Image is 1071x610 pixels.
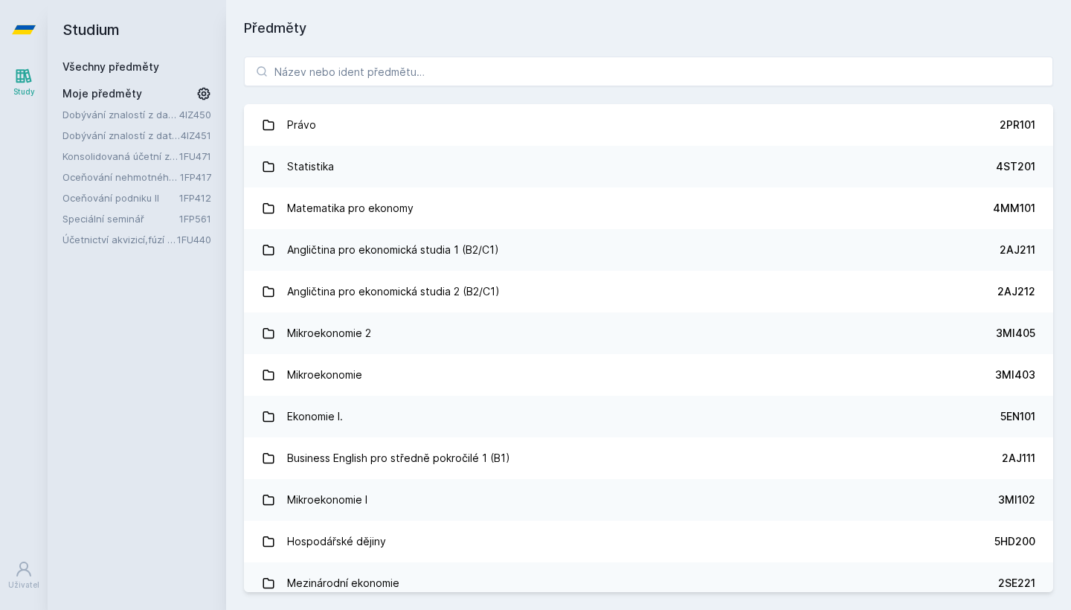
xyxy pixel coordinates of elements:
[287,443,510,473] div: Business English pro středně pokročilé 1 (B1)
[1000,243,1035,257] div: 2AJ211
[244,146,1053,187] a: Statistika 4ST201
[244,271,1053,312] a: Angličtina pro ekonomická studia 2 (B2/C1) 2AJ212
[244,18,1053,39] h1: Předměty
[62,149,179,164] a: Konsolidovaná účetní závěrka v praxi
[177,234,211,245] a: 1FU440
[1000,118,1035,132] div: 2PR101
[3,553,45,598] a: Uživatel
[287,277,500,306] div: Angličtina pro ekonomická studia 2 (B2/C1)
[62,232,177,247] a: Účetnictví akvizicí,fúzí a jiných vlastn.transakcí-vyš.účet.
[997,284,1035,299] div: 2AJ212
[998,492,1035,507] div: 3MI102
[62,170,180,184] a: Oceňování nehmotného majetku
[996,159,1035,174] div: 4ST201
[244,57,1053,86] input: Název nebo ident předmětu…
[287,318,371,348] div: Mikroekonomie 2
[287,527,386,556] div: Hospodářské dějiny
[180,171,211,183] a: 1FP417
[244,187,1053,229] a: Matematika pro ekonomy 4MM101
[244,479,1053,521] a: Mikroekonomie I 3MI102
[287,485,367,515] div: Mikroekonomie I
[13,86,35,97] div: Study
[244,437,1053,479] a: Business English pro středně pokročilé 1 (B1) 2AJ111
[62,60,159,73] a: Všechny předměty
[287,152,334,182] div: Statistika
[287,193,414,223] div: Matematika pro ekonomy
[244,521,1053,562] a: Hospodářské dějiny 5HD200
[62,190,179,205] a: Oceňování podniku II
[287,110,316,140] div: Právo
[244,396,1053,437] a: Ekonomie I. 5EN101
[1002,451,1035,466] div: 2AJ111
[62,107,179,122] a: Dobývání znalostí z databází
[996,326,1035,341] div: 3MI405
[287,568,399,598] div: Mezinárodní ekonomie
[993,201,1035,216] div: 4MM101
[994,534,1035,549] div: 5HD200
[179,109,211,121] a: 4IZ450
[62,86,142,101] span: Moje předměty
[244,354,1053,396] a: Mikroekonomie 3MI403
[995,367,1035,382] div: 3MI403
[244,104,1053,146] a: Právo 2PR101
[179,213,211,225] a: 1FP561
[3,60,45,105] a: Study
[179,150,211,162] a: 1FU471
[62,128,181,143] a: Dobývání znalostí z databází (v angličtině)
[287,402,343,431] div: Ekonomie I.
[179,192,211,204] a: 1FP412
[181,129,211,141] a: 4IZ451
[287,235,499,265] div: Angličtina pro ekonomická studia 1 (B2/C1)
[998,576,1035,591] div: 2SE221
[287,360,362,390] div: Mikroekonomie
[244,229,1053,271] a: Angličtina pro ekonomická studia 1 (B2/C1) 2AJ211
[62,211,179,226] a: Speciální seminář
[8,579,39,591] div: Uživatel
[244,312,1053,354] a: Mikroekonomie 2 3MI405
[1000,409,1035,424] div: 5EN101
[244,562,1053,604] a: Mezinárodní ekonomie 2SE221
